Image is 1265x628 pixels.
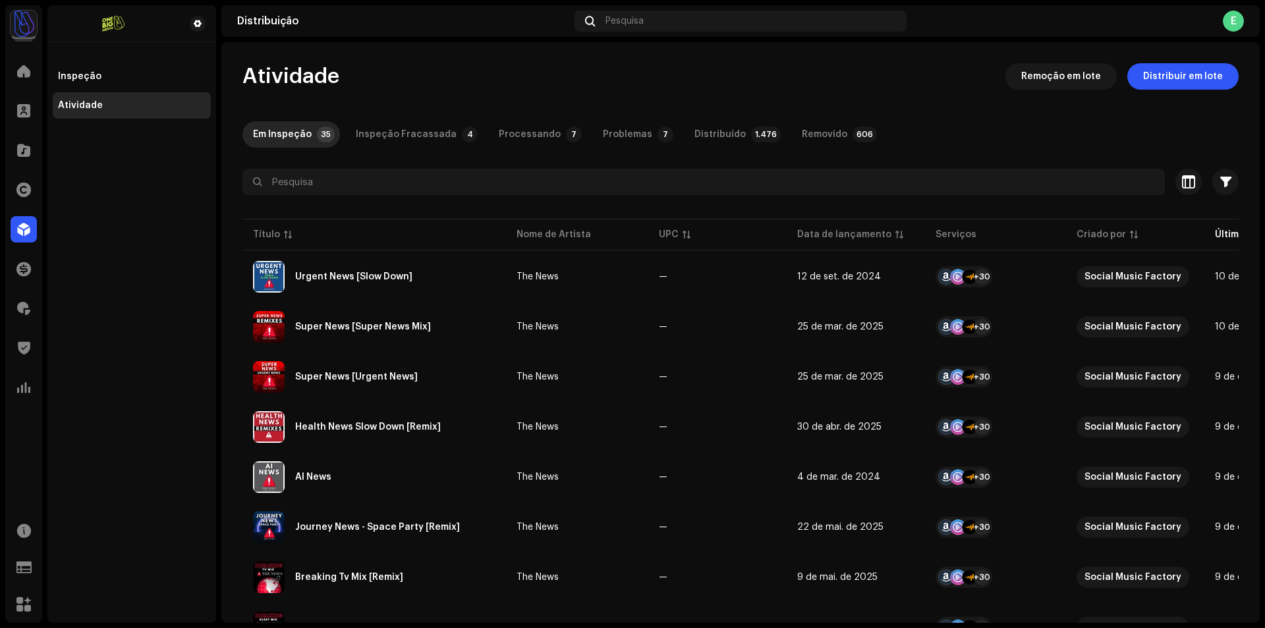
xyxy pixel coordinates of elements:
[1143,63,1223,90] span: Distribuir em lote
[605,16,644,26] span: Pesquisa
[295,372,418,382] div: Super News [Urgent News]
[974,369,990,385] div: +30
[1084,266,1181,287] div: Social Music Factory
[237,16,569,26] div: Distribuição
[253,311,285,343] img: 00c66af2-4a2c-4476-ab94-17e6bf2c37b5
[1127,63,1239,90] button: Distribuir em lote
[517,523,638,532] span: The News
[253,228,280,241] div: Título
[1005,63,1117,90] button: Remoção em lote
[797,372,884,382] span: 25 de mar. de 2025
[1084,567,1181,588] div: Social Music Factory
[974,319,990,335] div: +30
[694,121,746,148] div: Distribuído
[1077,467,1194,488] span: Social Music Factory
[974,569,990,585] div: +30
[58,71,101,82] div: Inspeção
[802,121,847,148] div: Removido
[797,322,884,331] span: 25 de mar. de 2025
[974,419,990,435] div: +30
[517,322,638,331] span: The News
[295,272,412,281] div: Urgent News [Slow Down]
[1084,416,1181,438] div: Social Music Factory
[356,121,457,148] div: Inspeção Fracassada
[1077,366,1194,387] span: Social Music Factory
[253,561,285,593] img: de2accc7-878e-4fa2-9133-38efb3e65d7c
[1084,467,1181,488] div: Social Music Factory
[253,511,285,543] img: 6dff3e35-1671-4f23-b034-0fe5552d7b2b
[499,121,561,148] div: Processando
[659,322,667,331] span: —
[295,523,460,532] div: Journey News - Space Party [Remix]
[517,573,638,582] span: The News
[797,272,881,281] span: 12 de set. de 2024
[797,228,891,241] div: Data de lançamento
[242,63,339,90] span: Atividade
[1084,517,1181,538] div: Social Music Factory
[659,228,679,241] div: UPC
[974,469,990,485] div: +30
[462,127,478,142] p-badge: 4
[517,472,638,482] span: The News
[1077,316,1194,337] span: Social Music Factory
[517,372,638,382] span: The News
[853,127,877,142] p-badge: 606
[1084,366,1181,387] div: Social Music Factory
[517,422,559,432] div: The News
[58,100,103,111] div: Atividade
[317,127,335,142] p-badge: 35
[659,422,667,432] span: —
[517,422,638,432] span: The News
[1077,517,1194,538] span: Social Music Factory
[751,127,781,142] p-badge: 1.476
[53,92,211,119] re-m-nav-item: Atividade
[1223,11,1244,32] div: E
[659,523,667,532] span: —
[517,272,638,281] span: The News
[1077,228,1126,241] div: Criado por
[797,422,882,432] span: 30 de abr. de 2025
[242,169,1165,195] input: Pesquisa
[659,472,667,482] span: —
[1084,316,1181,337] div: Social Music Factory
[253,261,285,293] img: b1d5351a-c09a-4c72-a95e-d2511d2bd110
[1077,416,1194,438] span: Social Music Factory
[253,361,285,393] img: ce4e560b-23df-4d68-b921-bfd124a3482a
[974,269,990,285] div: +30
[797,472,880,482] span: 4 de mar. de 2024
[517,372,559,382] div: The News
[1021,63,1101,90] span: Remoção em lote
[253,121,312,148] div: Em Inspeção
[659,272,667,281] span: —
[11,11,37,37] img: e5bc8556-b407-468f-b79f-f97bf8540664
[517,523,559,532] div: The News
[295,573,403,582] div: Breaking Tv Mix [Remix]
[659,573,667,582] span: —
[517,573,559,582] div: The News
[797,573,878,582] span: 9 de mai. de 2025
[1077,567,1194,588] span: Social Music Factory
[659,372,667,382] span: —
[797,523,884,532] span: 22 de mai. de 2025
[253,461,285,493] img: c7b70125-f8a0-4170-a70e-7304682b98ae
[58,16,169,32] img: 01bf8e0d-9147-47cb-aa61-f4e8bea18737
[517,272,559,281] div: The News
[658,127,673,142] p-badge: 7
[603,121,652,148] div: Problemas
[517,472,559,482] div: The News
[974,519,990,535] div: +30
[566,127,582,142] p-badge: 7
[295,422,441,432] div: Health News Slow Down [Remix]
[517,322,559,331] div: The News
[253,411,285,443] img: e896f2d8-8c36-47cc-aafe-ad1a0a91950b
[295,322,431,331] div: Super News [Super News Mix]
[53,63,211,90] re-m-nav-item: Inspeção
[1077,266,1194,287] span: Social Music Factory
[295,472,331,482] div: AI News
